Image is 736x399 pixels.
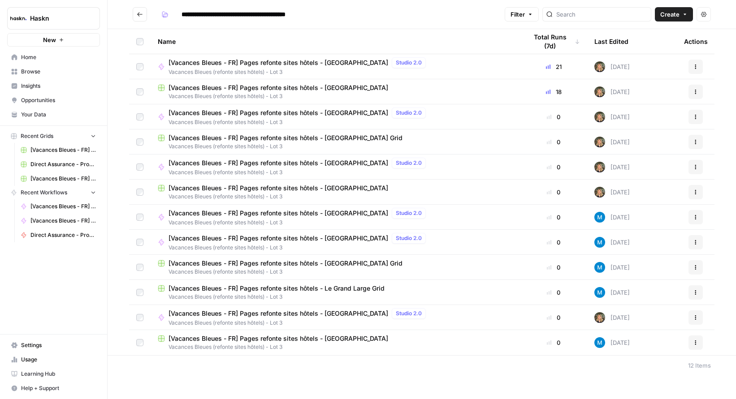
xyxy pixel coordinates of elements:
[21,189,67,197] span: Recent Workflows
[21,370,96,378] span: Learning Hub
[7,338,100,352] a: Settings
[594,262,630,273] div: [DATE]
[17,157,100,172] a: Direct Assurance - Prod [PERSON_NAME] (1)
[169,184,388,193] span: [Vacances Bleues - FR] Pages refonte sites hôtels - [GEOGRAPHIC_DATA]
[169,334,388,343] span: [Vacances Bleues - FR] Pages refonte sites hôtels - [GEOGRAPHIC_DATA]
[21,53,96,61] span: Home
[21,341,96,349] span: Settings
[594,162,630,172] div: [DATE]
[7,33,100,47] button: New
[169,108,388,117] span: [Vacances Bleues - FR] Pages refonte sites hôtels - [GEOGRAPHIC_DATA]
[527,288,580,297] div: 0
[594,312,605,323] img: ziyu4k121h9vid6fczkx3ylgkuqx
[133,7,147,21] button: Go back
[169,244,429,252] span: Vacances Bleues (refonte sites hôtels) - Lot 3
[17,199,100,214] a: [Vacances Bleues - FR] Pages refonte sites hôtels - [GEOGRAPHIC_DATA]
[594,61,605,72] img: ziyu4k121h9vid6fczkx3ylgkuqx
[7,93,100,107] a: Opportunities
[158,293,513,301] span: Vacances Bleues (refonte sites hôtels) - Lot 3
[30,160,96,168] span: Direct Assurance - Prod [PERSON_NAME] (1)
[527,29,580,54] div: Total Runs (7d)
[158,259,513,276] a: [Vacances Bleues - FR] Pages refonte sites hôtels - [GEOGRAPHIC_DATA] GridVacances Bleues (refont...
[594,262,605,273] img: xlx1vc11lo246mpl6i14p9z1ximr
[594,137,605,147] img: ziyu4k121h9vid6fczkx3ylgkuqx
[7,64,100,79] a: Browse
[158,107,513,126] a: [Vacances Bleues - FR] Pages refonte sites hôtels - [GEOGRAPHIC_DATA]Studio 2.0Vacances Bleues (r...
[169,118,429,126] span: Vacances Bleues (refonte sites hôtels) - Lot 3
[169,319,429,327] span: Vacances Bleues (refonte sites hôtels) - Lot 3
[158,233,513,252] a: [Vacances Bleues - FR] Pages refonte sites hôtels - [GEOGRAPHIC_DATA]Studio 2.0Vacances Bleues (r...
[30,14,84,23] span: Haskn
[169,168,429,176] span: Vacances Bleues (refonte sites hôtels) - Lot 3
[396,109,422,117] span: Studio 2.0
[17,143,100,157] a: [Vacances Bleues - FR] Pages refonte sites hôtels - [GEOGRAPHIC_DATA] (Grid)
[594,237,630,248] div: [DATE]
[158,83,513,100] a: [Vacances Bleues - FR] Pages refonte sites hôtels - [GEOGRAPHIC_DATA]Vacances Bleues (refonte sit...
[158,193,513,201] span: Vacances Bleues (refonte sites hôtels) - Lot 3
[158,142,513,150] span: Vacances Bleues (refonte sites hôtels) - Lot 3
[7,129,100,143] button: Recent Grids
[594,237,605,248] img: xlx1vc11lo246mpl6i14p9z1ximr
[158,334,513,351] a: [Vacances Bleues - FR] Pages refonte sites hôtels - [GEOGRAPHIC_DATA]Vacances Bleues (refonte sit...
[158,133,513,150] a: [Vacances Bleues - FR] Pages refonte sites hôtels - [GEOGRAPHIC_DATA] GridVacances Bleues (refont...
[527,163,580,172] div: 0
[7,352,100,367] a: Usage
[17,172,100,186] a: [Vacances Bleues - FR] Pages refonte sites hôtels - [GEOGRAPHIC_DATA] Grid
[7,381,100,395] button: Help + Support
[527,188,580,197] div: 0
[655,7,693,21] button: Create
[21,96,96,104] span: Opportunities
[30,202,96,210] span: [Vacances Bleues - FR] Pages refonte sites hôtels - [GEOGRAPHIC_DATA]
[158,208,513,227] a: [Vacances Bleues - FR] Pages refonte sites hôtels - [GEOGRAPHIC_DATA]Studio 2.0Vacances Bleues (r...
[594,287,630,298] div: [DATE]
[594,312,630,323] div: [DATE]
[7,50,100,64] a: Home
[594,212,605,223] img: xlx1vc11lo246mpl6i14p9z1ximr
[396,159,422,167] span: Studio 2.0
[158,184,513,201] a: [Vacances Bleues - FR] Pages refonte sites hôtels - [GEOGRAPHIC_DATA]Vacances Bleues (refonte sit...
[7,7,100,30] button: Workspace: Haskn
[21,384,96,392] span: Help + Support
[594,61,630,72] div: [DATE]
[158,158,513,176] a: [Vacances Bleues - FR] Pages refonte sites hôtels - [GEOGRAPHIC_DATA]Studio 2.0Vacances Bleues (r...
[527,87,580,96] div: 18
[158,343,513,351] span: Vacances Bleues (refonte sites hôtels) - Lot 3
[7,107,100,122] a: Your Data
[169,259,403,268] span: [Vacances Bleues - FR] Pages refonte sites hôtels - [GEOGRAPHIC_DATA] Grid
[505,7,539,21] button: Filter
[527,112,580,121] div: 0
[169,58,388,67] span: [Vacances Bleues - FR] Pages refonte sites hôtels - [GEOGRAPHIC_DATA]
[169,284,385,293] span: [Vacances Bleues - FR] Pages refonte sites hôtels - Le Grand Large Grid
[684,29,708,54] div: Actions
[527,213,580,222] div: 0
[594,112,630,122] div: [DATE]
[556,10,647,19] input: Search
[30,217,96,225] span: [Vacances Bleues - FR] Pages refonte sites hôtels - [GEOGRAPHIC_DATA]
[527,338,580,347] div: 0
[158,57,513,76] a: [Vacances Bleues - FR] Pages refonte sites hôtels - [GEOGRAPHIC_DATA]Studio 2.0Vacances Bleues (r...
[158,268,513,276] span: Vacances Bleues (refonte sites hôtels) - Lot 3
[30,231,96,239] span: Direct Assurance - Prod édito
[396,209,422,217] span: Studio 2.0
[594,187,605,197] img: ziyu4k121h9vid6fczkx3ylgkuqx
[594,187,630,197] div: [DATE]
[688,361,711,370] div: 12 Items
[527,62,580,71] div: 21
[527,313,580,322] div: 0
[594,287,605,298] img: xlx1vc11lo246mpl6i14p9z1ximr
[158,29,513,54] div: Name
[21,82,96,90] span: Insights
[594,86,605,97] img: ziyu4k121h9vid6fczkx3ylgkuqx
[17,214,100,228] a: [Vacances Bleues - FR] Pages refonte sites hôtels - [GEOGRAPHIC_DATA]
[169,159,388,167] span: [Vacances Bleues - FR] Pages refonte sites hôtels - [GEOGRAPHIC_DATA]
[169,209,388,218] span: [Vacances Bleues - FR] Pages refonte sites hôtels - [GEOGRAPHIC_DATA]
[169,219,429,227] span: Vacances Bleues (refonte sites hôtels) - Lot 3
[594,86,630,97] div: [DATE]
[594,162,605,172] img: ziyu4k121h9vid6fczkx3ylgkuqx
[21,132,53,140] span: Recent Grids
[17,228,100,242] a: Direct Assurance - Prod édito
[594,337,630,348] div: [DATE]
[43,35,56,44] span: New
[7,186,100,199] button: Recent Workflows
[7,367,100,381] a: Learning Hub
